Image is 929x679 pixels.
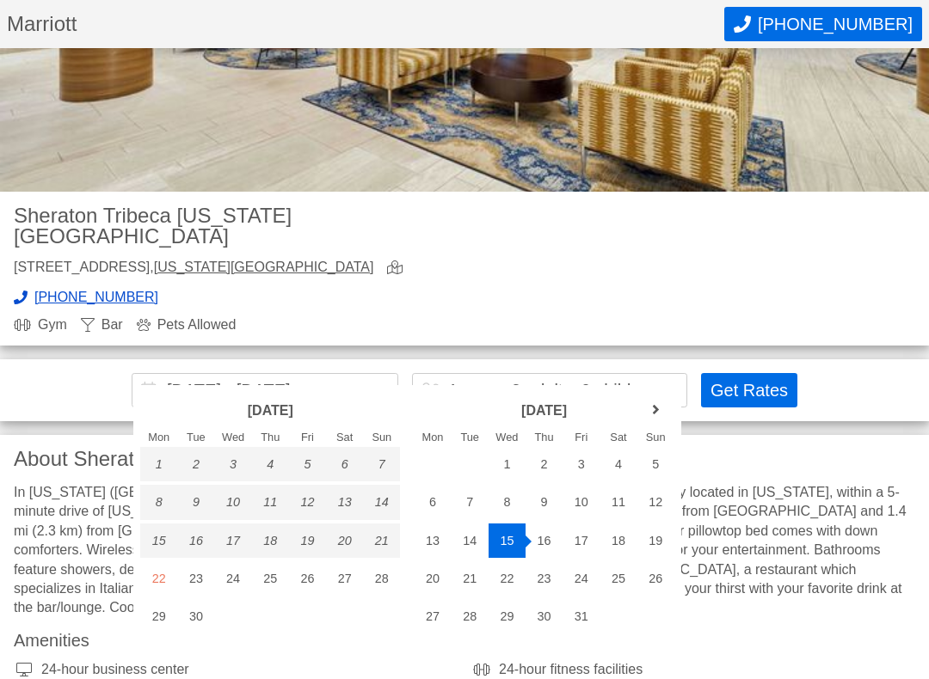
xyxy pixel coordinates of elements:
[489,485,526,519] div: 8
[214,432,251,443] div: Wed
[452,397,637,425] header: [DATE]
[326,432,363,443] div: Sat
[326,523,363,558] div: 20
[214,447,251,481] div: 3
[452,485,489,519] div: 7
[140,432,177,443] div: Mon
[177,485,214,519] div: 9
[643,397,668,423] a: next month
[326,561,363,596] div: 27
[600,523,637,558] div: 18
[363,485,400,519] div: 14
[452,523,489,558] div: 14
[7,14,724,34] h1: Marriott
[563,523,600,558] div: 17
[637,523,674,558] div: 19
[289,432,326,443] div: Fri
[489,432,526,443] div: Wed
[137,318,237,332] div: Pets Allowed
[140,561,177,596] div: 22
[177,447,214,481] div: 2
[452,599,489,633] div: 28
[14,260,373,277] div: [STREET_ADDRESS],
[81,318,123,332] div: Bar
[600,432,637,443] div: Sat
[414,432,451,443] div: Mon
[177,561,214,596] div: 23
[414,599,451,633] div: 27
[14,483,915,618] div: In [US_STATE] ([GEOGRAPHIC_DATA]) With a stay at [GEOGRAPHIC_DATA][US_STATE], you'll be centrally...
[14,449,915,469] h3: About Sheraton Tribeca [US_STATE][GEOGRAPHIC_DATA]
[414,561,451,596] div: 20
[563,485,600,519] div: 10
[154,260,374,274] a: [US_STATE][GEOGRAPHIC_DATA]
[526,432,563,443] div: Thu
[526,599,563,633] div: 30
[252,561,289,596] div: 25
[252,447,289,481] div: 4
[758,15,913,34] span: [PHONE_NUMBER]
[600,561,637,596] div: 25
[563,561,600,596] div: 24
[563,599,600,633] div: 31
[414,523,451,558] div: 13
[140,485,177,519] div: 8
[471,663,915,676] div: 24-hour fitness facilities
[363,523,400,558] div: 21
[214,561,251,596] div: 24
[489,599,526,633] div: 29
[363,561,400,596] div: 28
[289,523,326,558] div: 19
[140,447,177,481] div: 1
[214,523,251,558] div: 17
[14,318,67,332] div: Gym
[289,485,326,519] div: 12
[701,373,797,407] button: Get Rates
[563,432,600,443] div: Fri
[363,447,400,481] div: 7
[14,632,915,649] h3: Amenities
[452,561,489,596] div: 21
[177,599,214,633] div: 30
[177,523,214,558] div: 16
[489,523,526,558] div: 15
[177,397,363,425] header: [DATE]
[252,432,289,443] div: Thu
[563,447,600,481] div: 3
[132,373,398,407] input: Choose Dates
[724,7,922,41] button: Call
[140,599,177,633] div: 29
[526,447,563,481] div: 2
[177,432,214,443] div: Tue
[326,485,363,519] div: 13
[363,432,400,443] div: Sun
[637,447,674,481] div: 5
[489,447,526,481] div: 1
[526,561,563,596] div: 23
[289,447,326,481] div: 5
[14,205,451,247] h2: Sheraton Tribeca [US_STATE][GEOGRAPHIC_DATA]
[326,447,363,481] div: 6
[600,447,637,481] div: 4
[387,260,409,277] a: view map
[34,291,158,304] span: [PHONE_NUMBER]
[140,523,177,558] div: 15
[489,561,526,596] div: 22
[637,485,674,519] div: 12
[214,485,251,519] div: 10
[637,432,674,443] div: Sun
[289,561,326,596] div: 26
[448,382,655,399] div: 1 room, 2 adults, 0 children
[526,523,563,558] div: 16
[637,561,674,596] div: 26
[414,485,451,519] div: 6
[252,523,289,558] div: 18
[600,485,637,519] div: 11
[14,663,458,676] div: 24-hour business center
[252,485,289,519] div: 11
[452,432,489,443] div: Tue
[526,485,563,519] div: 9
